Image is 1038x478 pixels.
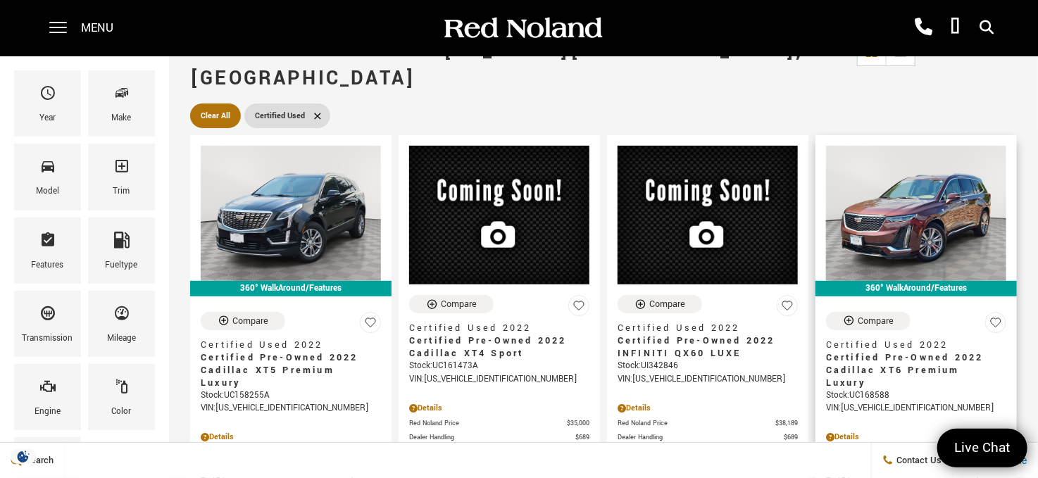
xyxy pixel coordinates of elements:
[201,431,381,444] div: Pricing Details - Certified Pre-Owned 2022 Cadillac XT5 Premium Luxury AWD
[201,312,285,330] button: Compare Vehicle
[826,431,1006,444] div: Pricing Details - Certified Pre-Owned 2022 Cadillac XT6 Premium Luxury AWD
[190,37,803,92] span: 21 Vehicles for Sale in [US_STATE][GEOGRAPHIC_DATA], [GEOGRAPHIC_DATA]
[14,218,81,284] div: FeaturesFeatures
[784,432,798,443] span: $689
[112,404,132,420] div: Color
[894,454,942,467] span: Contact Us
[649,298,685,310] div: Compare
[201,402,381,415] div: VIN: [US_VEHICLE_IDENTIFICATION_NUMBER]
[618,146,798,284] img: 2022 INFINITI QX60 LUXE
[14,144,81,210] div: ModelModel
[409,334,579,360] span: Certified Pre-Owned 2022 Cadillac XT4 Sport
[39,228,56,258] span: Features
[567,418,589,429] span: $35,000
[618,295,702,313] button: Compare Vehicle
[409,146,589,284] img: 2022 Cadillac XT4 Sport
[14,364,81,430] div: EngineEngine
[618,322,798,360] a: Certified Used 2022Certified Pre-Owned 2022 INFINITI QX60 LUXE
[409,360,589,372] div: Stock : UC161473A
[826,339,996,351] span: Certified Used 2022
[232,315,268,327] div: Compare
[409,432,575,443] span: Dealer Handling
[826,402,1006,415] div: VIN: [US_VEHICLE_IDENTIFICATION_NUMBER]
[88,218,155,284] div: FueltypeFueltype
[568,295,589,322] button: Save Vehicle
[88,70,155,137] div: MakeMake
[409,322,589,360] a: Certified Used 2022Certified Pre-Owned 2022 Cadillac XT4 Sport
[618,432,798,443] a: Dealer Handling $689
[409,402,589,415] div: Pricing Details - Certified Pre-Owned 2022 Cadillac XT4 Sport AWD
[985,312,1006,339] button: Save Vehicle
[39,111,56,126] div: Year
[618,418,775,429] span: Red Noland Price
[777,295,798,322] button: Save Vehicle
[113,184,130,199] div: Trim
[14,291,81,357] div: TransmissionTransmission
[23,331,73,346] div: Transmission
[113,81,130,111] span: Make
[201,339,370,351] span: Certified Used 2022
[201,389,381,402] div: Stock : UC158255A
[441,298,477,310] div: Compare
[113,154,130,184] span: Trim
[7,449,39,464] img: Opt-Out Icon
[35,404,61,420] div: Engine
[360,312,381,339] button: Save Vehicle
[618,402,798,415] div: Pricing Details - Certified Pre-Owned 2022 INFINITI QX60 LUXE With Navigation & AWD
[39,81,56,111] span: Year
[409,432,589,443] a: Dealer Handling $689
[113,375,130,404] span: Color
[826,389,1006,402] div: Stock : UC168588
[201,107,230,125] span: Clear All
[14,70,81,137] div: YearYear
[201,146,381,281] img: 2022 Cadillac XT5 Premium Luxury
[32,258,64,273] div: Features
[106,258,138,273] div: Fueltype
[575,432,589,443] span: $689
[409,418,567,429] span: Red Noland Price
[618,322,787,334] span: Certified Used 2022
[255,107,305,125] span: Certified Used
[618,334,787,360] span: Certified Pre-Owned 2022 INFINITI QX60 LUXE
[930,45,958,57] span: Sort By :
[618,432,784,443] span: Dealer Handling
[113,301,130,331] span: Mileage
[618,418,798,429] a: Red Noland Price $38,189
[409,295,494,313] button: Compare Vehicle
[826,351,996,389] span: Certified Pre-Owned 2022 Cadillac XT6 Premium Luxury
[107,331,136,346] div: Mileage
[442,16,604,41] img: Red Noland Auto Group
[409,373,589,386] div: VIN: [US_VEHICLE_IDENTIFICATION_NUMBER]
[947,439,1018,458] span: Live Chat
[36,184,59,199] div: Model
[958,45,1006,57] span: Lowest Price
[88,144,155,210] div: TrimTrim
[7,449,39,464] section: Click to Open Cookie Consent Modal
[775,418,798,429] span: $38,189
[190,281,392,296] div: 360° WalkAround/Features
[618,373,798,386] div: VIN: [US_VEHICLE_IDENTIFICATION_NUMBER]
[409,418,589,429] a: Red Noland Price $35,000
[88,291,155,357] div: MileageMileage
[201,351,370,389] span: Certified Pre-Owned 2022 Cadillac XT5 Premium Luxury
[39,375,56,404] span: Engine
[201,339,381,389] a: Certified Used 2022Certified Pre-Owned 2022 Cadillac XT5 Premium Luxury
[112,111,132,126] div: Make
[826,339,1006,389] a: Certified Used 2022Certified Pre-Owned 2022 Cadillac XT6 Premium Luxury
[113,228,130,258] span: Fueltype
[937,429,1027,467] a: Live Chat
[826,146,1006,281] img: 2022 Cadillac XT6 Premium Luxury
[826,312,911,330] button: Compare Vehicle
[409,322,579,334] span: Certified Used 2022
[39,301,56,331] span: Transmission
[39,154,56,184] span: Model
[815,281,1017,296] div: 360° WalkAround/Features
[88,364,155,430] div: ColorColor
[618,360,798,372] div: Stock : UI342846
[858,315,894,327] div: Compare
